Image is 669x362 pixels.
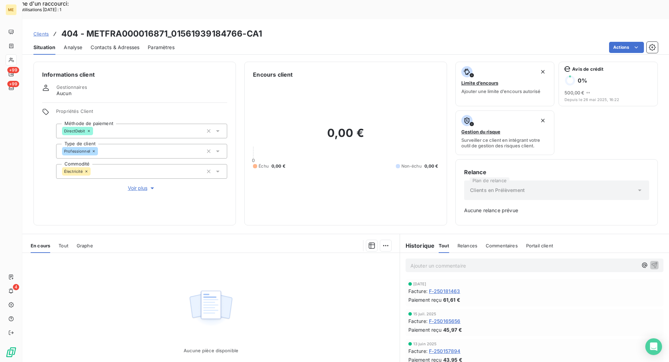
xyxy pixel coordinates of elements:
[42,70,227,79] h6: Informations client
[443,296,460,303] span: 61,61 €
[189,287,233,330] img: Empty state
[259,163,269,169] span: Échu
[464,207,649,214] span: Aucune relance prévue
[98,148,103,154] input: Ajouter une valeur
[401,163,422,169] span: Non-échu
[455,62,555,106] button: Limite d’encoursAjouter une limite d’encours autorisé
[443,326,462,333] span: 45,97 €
[564,98,652,102] span: Depuis le 26 mai 2025, 16:22
[464,168,649,176] h6: Relance
[13,284,19,290] span: 4
[148,44,175,51] span: Paramètres
[252,157,255,163] span: 0
[408,287,428,295] span: Facture :
[6,347,17,358] img: Logo LeanPay
[91,44,139,51] span: Contacts & Adresses
[413,312,437,316] span: 15 juil. 2025
[64,44,82,51] span: Analyse
[408,347,428,355] span: Facture :
[77,243,93,248] span: Graphe
[33,31,49,37] span: Clients
[64,149,90,153] span: Professionnel
[400,241,435,250] h6: Historique
[470,187,525,194] span: Clients en Prélèvement
[564,90,584,95] span: 500,00 €
[61,28,262,40] h3: 404 - METFRA000016871_01561939184766-CA1
[413,342,437,346] span: 13 juin 2025
[408,326,442,333] span: Paiement reçu
[424,163,438,169] span: 0,00 €
[56,90,71,97] span: Aucun
[408,296,442,303] span: Paiement reçu
[64,169,83,174] span: Électricité
[572,66,603,72] span: Avis de crédit
[56,108,227,118] span: Propriétés Client
[271,163,285,169] span: 0,00 €
[429,287,460,295] span: F-250181463
[253,70,293,79] h6: Encours client
[429,347,461,355] span: F-250157894
[645,338,662,355] div: Open Intercom Messenger
[578,77,587,84] h6: 0 %
[64,129,85,133] span: DirectDebit
[408,317,428,325] span: Facture :
[33,30,49,37] a: Clients
[486,243,518,248] span: Commentaires
[526,243,553,248] span: Portail client
[429,317,461,325] span: F-250165656
[7,81,19,87] span: +99
[413,282,426,286] span: [DATE]
[59,243,68,248] span: Tout
[93,128,99,134] input: Ajouter une valeur
[128,185,156,192] span: Voir plus
[461,129,500,134] span: Gestion du risque
[33,44,55,51] span: Situation
[455,110,555,155] button: Gestion du risqueSurveiller ce client en intégrant votre outil de gestion des risques client.
[184,348,238,353] span: Aucune pièce disponible
[31,243,50,248] span: En cours
[461,137,549,148] span: Surveiller ce client en intégrant votre outil de gestion des risques client.
[56,84,87,90] span: Gestionnaires
[439,243,449,248] span: Tout
[609,42,644,53] button: Actions
[7,67,19,73] span: +99
[253,126,438,147] h2: 0,00 €
[56,184,227,192] button: Voir plus
[461,88,540,94] span: Ajouter une limite d’encours autorisé
[91,168,96,175] input: Ajouter une valeur
[457,243,477,248] span: Relances
[461,80,498,86] span: Limite d’encours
